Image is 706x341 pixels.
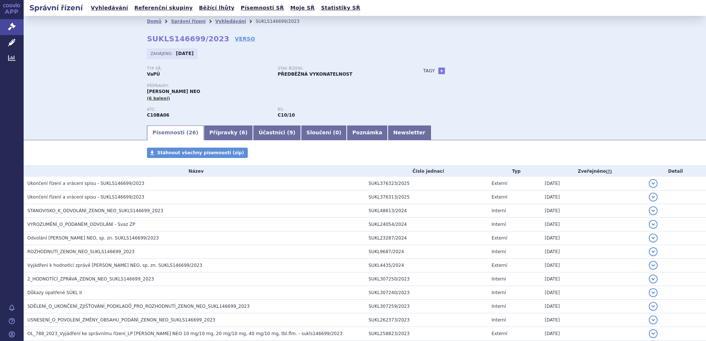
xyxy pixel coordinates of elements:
a: Správní řízení [171,19,206,24]
button: detail [649,234,658,242]
a: Referenční skupiny [132,3,195,13]
abbr: (?) [606,169,612,174]
a: Statistiky SŘ [319,3,362,13]
th: Zveřejněno [541,166,645,177]
span: 2_HODNOTÍCÍ_ZPRÁVA_ZENON_NEO_SUKLS146699_2023 [27,276,154,282]
td: SUKL9687/2024 [365,245,488,259]
span: Odvolání ZENON NEO, sp. zn. SUKLS146699/2023 [27,235,159,241]
strong: [DATE] [176,51,194,56]
span: OL_788_2023_Vyjádření ke správnímu řízení_LP ZENON NEO 10 mg/10 mg, 20 mg/10 mg, 40 mg/10 mg, tbl... [27,331,342,336]
span: Ukončení řízení a vrácení spisu - SUKLS146699/2023 [27,181,144,186]
span: 26 [189,130,196,135]
span: Stáhnout všechny písemnosti (zip) [157,150,244,155]
td: SUKL24054/2024 [365,218,488,231]
a: Písemnosti (26) [147,125,204,140]
td: [DATE] [541,286,645,300]
span: Zahájeno: [151,51,174,56]
a: + [438,68,445,74]
th: Název [24,166,365,177]
p: ATC: [147,107,270,112]
span: VYROZUMĚNÍ_O_PODANÉM_ODVOLÁNÍ - Svaz ZP [27,222,135,227]
th: Typ [488,166,541,177]
td: [DATE] [541,177,645,190]
strong: PŘEDBĚŽNÁ VYKONATELNOST [278,72,352,77]
span: Interní [491,317,506,323]
span: STANOVISKO_K_ODVOLÁNÍ_ZENON_NEO_SUKLS146699_2023 [27,208,163,213]
strong: ROSUVASTATIN A EZETIMIB [147,113,169,118]
td: SUKL307240/2023 [365,286,488,300]
p: RS: [278,107,401,112]
a: Newsletter [388,125,431,140]
span: Ukončení řízení a vrácení spisu - SUKLS146699/2023 [27,194,144,200]
span: Externí [491,194,507,200]
td: [DATE] [541,313,645,327]
td: [DATE] [541,245,645,259]
td: [DATE] [541,259,645,272]
td: SUKL376313/2025 [365,190,488,204]
td: SUKL258823/2023 [365,327,488,341]
td: [DATE] [541,204,645,218]
span: 9 [289,130,293,135]
span: Interní [491,304,506,309]
button: detail [649,206,658,215]
p: Stav řízení: [278,66,401,71]
td: [DATE] [541,231,645,245]
button: detail [649,329,658,338]
button: detail [649,275,658,283]
a: Domů [147,19,161,24]
span: ROZHODNUTÍ_ZENON_NEO_SUKLS146699_2023 [27,249,134,254]
strong: rosuvastatin a ezetimib [278,113,295,118]
a: Účastníci (9) [253,125,301,140]
span: Externí [491,263,507,268]
a: VERSO [235,35,255,42]
a: Moje SŘ [288,3,317,13]
td: SUKL23287/2024 [365,231,488,245]
a: Písemnosti SŘ [239,3,286,13]
span: Interní [491,249,506,254]
th: Detail [645,166,706,177]
li: SUKLS146699/2023 [256,16,309,27]
a: Vyhledávání [215,19,246,24]
span: Důkazy opatřené SÚKL II [27,290,82,295]
button: detail [649,193,658,201]
span: 0 [335,130,339,135]
button: detail [649,247,658,256]
span: USNESENÍ_O_POVOLENÍ_ZMĚNY_OBSAHU_PODÁNÍ_ZENON_NEO_SUKLS146699_2023 [27,317,215,323]
a: Poznámka [347,125,388,140]
th: Číslo jednací [365,166,488,177]
a: Stáhnout všechny písemnosti (zip) [147,148,248,158]
a: Vyhledávání [89,3,130,13]
span: Externí [491,181,507,186]
button: detail [649,220,658,229]
h2: Správní řízení [24,3,89,13]
td: SUKL307250/2023 [365,272,488,286]
td: [DATE] [541,300,645,313]
span: Vyjádření k hodnotící zprávě ZENON NEO, sp. zn. SUKLS146699/2023 [27,263,202,268]
td: [DATE] [541,327,645,341]
td: [DATE] [541,218,645,231]
span: Interní [491,276,506,282]
button: detail [649,288,658,297]
span: Interní [491,208,506,213]
a: Běžící lhůty [197,3,237,13]
button: detail [649,302,658,311]
a: Sloučení (0) [301,125,347,140]
strong: SUKLS146699/2023 [147,34,229,43]
span: 6 [241,130,245,135]
td: [DATE] [541,272,645,286]
span: Externí [491,331,507,336]
p: Typ SŘ: [147,66,270,71]
span: Externí [491,235,507,241]
td: SUKL48613/2024 [365,204,488,218]
span: SDĚLENÍ_O_UKONČENÍ_ZJIŠŤOVÁNÍ_PODKLADŮ_PRO_ROZHODNUTÍ_ZENON_NEO_SUKL146699_2023 [27,304,250,309]
td: SUKL376323/2025 [365,177,488,190]
td: [DATE] [541,190,645,204]
strong: VaPÚ [147,72,160,77]
button: detail [649,179,658,188]
span: (6 balení) [147,96,170,101]
h3: Tagy [423,66,435,75]
span: [PERSON_NAME] NEO [147,89,200,94]
td: SUKL4435/2024 [365,259,488,272]
button: detail [649,316,658,324]
a: Přípravky (6) [204,125,253,140]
